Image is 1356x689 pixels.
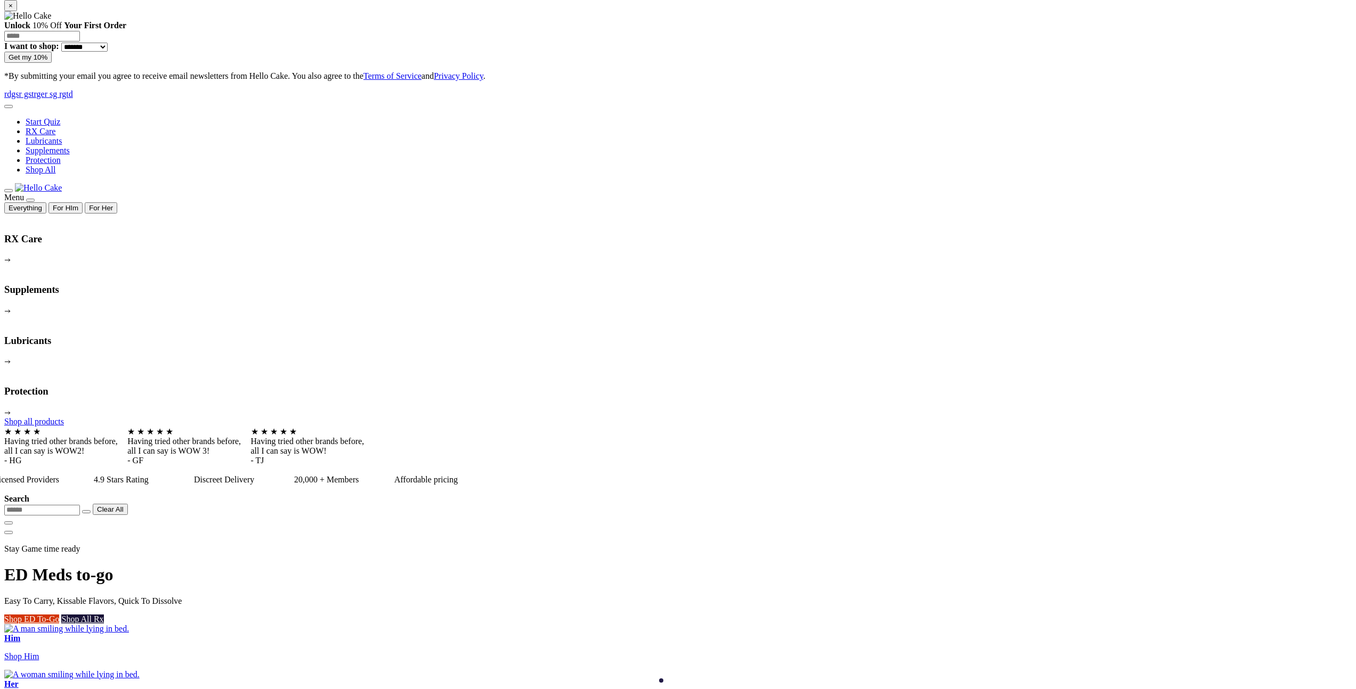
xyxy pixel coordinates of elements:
[4,544,80,553] span: Stay Game time ready
[48,202,83,214] button: For HIm
[127,456,245,465] div: - GF
[85,202,117,214] button: For Her
[4,385,1352,397] h3: Protection
[4,670,140,679] img: A woman smiling while lying in bed.
[15,183,62,193] img: Hello Cake
[4,42,59,51] strong: I want to shop:
[127,427,173,436] span: ★ ★ ★ ★ ★
[94,475,194,485] div: 4.9 Stars Rating
[363,71,421,80] a: Terms of Service
[4,193,24,202] span: Menu
[251,427,297,436] span: ★ ★ ★ ★ ★
[4,427,40,436] span: ★ ★ ★ ★
[4,52,52,63] button: Get my 10%
[434,71,483,80] a: Privacy Policy
[194,475,294,485] div: Discreet Delivery
[64,21,126,30] strong: Your First Order
[4,202,46,214] button: Everything
[4,456,122,465] div: - HG
[4,417,64,426] a: Shop all products
[394,475,494,485] div: Affordable pricing
[26,136,62,145] a: Lubricants
[127,437,245,456] div: Having tried other brands before, all I can say is WOW 3!
[4,21,30,30] strong: Unlock
[33,21,62,30] span: 10% Off
[294,475,394,485] div: 20,000 + Members
[26,155,61,165] a: Protection
[251,437,369,456] div: Having tried other brands before, all I can say is WOW!
[26,146,70,155] a: Supplements
[26,127,55,136] a: RX Care
[4,71,1352,81] p: *By submitting your email you agree to receive email newsletters from Hello Cake. You also agree ...
[4,89,1352,99] a: rdgsr gstrger sg rgtd
[26,117,60,126] a: Start Quiz
[4,624,1352,661] a: A man smiling while lying in bed. Him Shop Him
[4,494,29,503] strong: Search
[4,335,1352,347] h3: Lubricants
[4,11,51,21] img: Hello Cake
[4,284,1352,296] h3: Supplements
[26,165,55,174] a: Shop All
[4,652,1352,661] p: Shop Him
[4,624,129,634] img: A man smiling while lying in bed.
[4,437,122,456] div: Having tried other brands before, all I can say is WOW2!
[93,504,128,515] button: Clear All
[4,614,59,624] a: Shop ED To-Go
[4,233,1352,245] h3: RX Care
[61,614,103,624] a: Shop All Rx
[4,634,20,643] strong: Him
[251,456,369,465] div: - TJ
[4,679,19,688] strong: Her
